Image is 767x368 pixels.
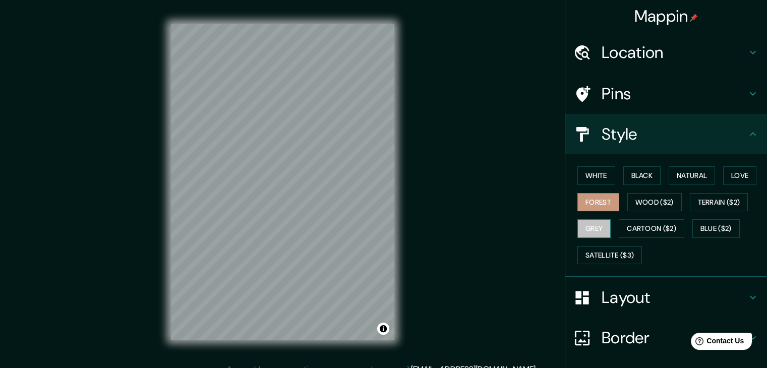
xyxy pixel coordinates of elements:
button: Forest [577,193,619,212]
h4: Border [602,328,747,348]
div: Location [565,32,767,73]
button: Satellite ($3) [577,246,642,265]
button: White [577,166,615,185]
button: Black [623,166,661,185]
div: Border [565,318,767,358]
h4: Layout [602,287,747,308]
h4: Style [602,124,747,144]
button: Terrain ($2) [690,193,748,212]
button: Wood ($2) [627,193,682,212]
h4: Mappin [634,6,698,26]
h4: Location [602,42,747,63]
div: Layout [565,277,767,318]
button: Blue ($2) [692,219,740,238]
iframe: Help widget launcher [677,329,756,357]
button: Grey [577,219,611,238]
img: pin-icon.png [690,14,698,22]
button: Natural [669,166,715,185]
button: Toggle attribution [377,323,389,335]
div: Pins [565,74,767,114]
button: Cartoon ($2) [619,219,684,238]
h4: Pins [602,84,747,104]
canvas: Map [171,24,394,340]
div: Style [565,114,767,154]
button: Love [723,166,756,185]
